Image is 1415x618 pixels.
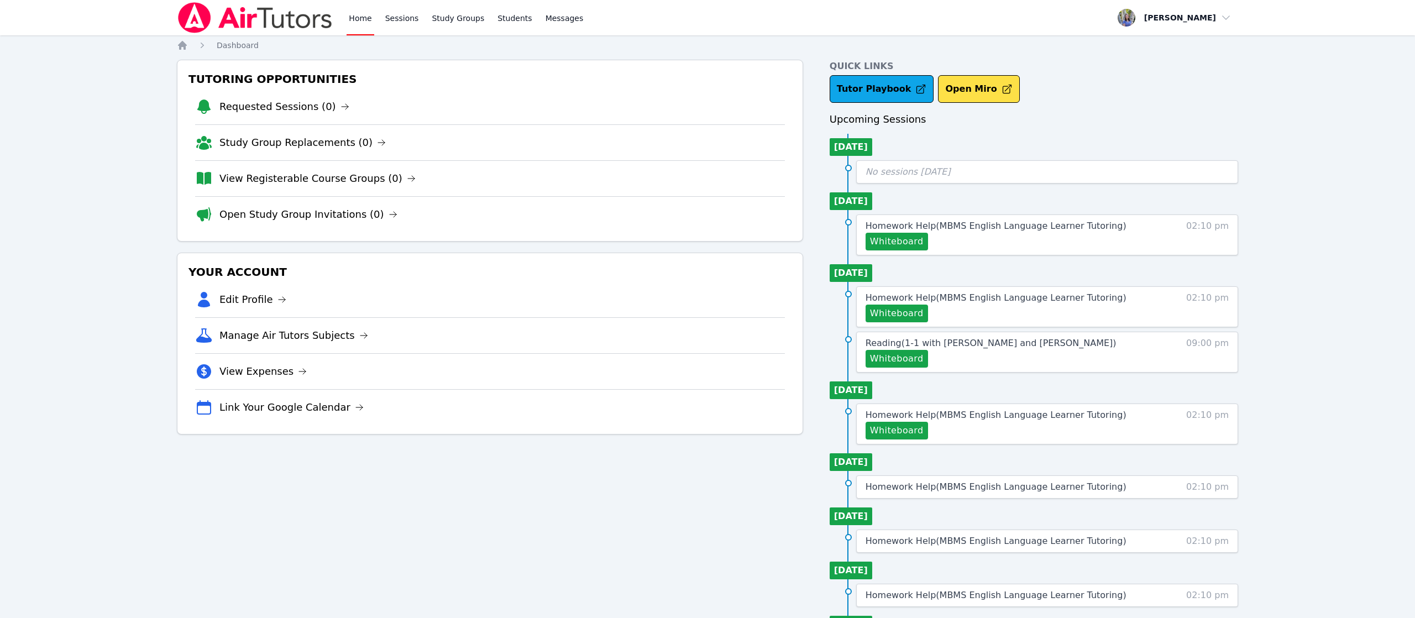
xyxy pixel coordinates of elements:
[217,40,259,51] a: Dashboard
[1186,535,1229,548] span: 02:10 pm
[866,292,1126,303] span: Homework Help ( MBMS English Language Learner Tutoring )
[219,400,364,415] a: Link Your Google Calendar
[866,233,928,250] button: Whiteboard
[866,590,1126,600] span: Homework Help ( MBMS English Language Learner Tutoring )
[866,166,951,177] span: No sessions [DATE]
[830,60,1238,73] h4: Quick Links
[830,112,1238,127] h3: Upcoming Sessions
[219,171,416,186] a: View Registerable Course Groups (0)
[177,2,333,33] img: Air Tutors
[866,422,928,439] button: Whiteboard
[866,480,1126,494] a: Homework Help(MBMS English Language Learner Tutoring)
[830,381,872,399] li: [DATE]
[830,562,872,579] li: [DATE]
[830,75,934,103] a: Tutor Playbook
[866,408,1126,422] a: Homework Help(MBMS English Language Learner Tutoring)
[219,292,286,307] a: Edit Profile
[866,337,1117,350] a: Reading(1-1 with [PERSON_NAME] and [PERSON_NAME])
[866,535,1126,548] a: Homework Help(MBMS English Language Learner Tutoring)
[866,219,1126,233] a: Homework Help(MBMS English Language Learner Tutoring)
[866,481,1126,492] span: Homework Help ( MBMS English Language Learner Tutoring )
[1186,408,1229,439] span: 02:10 pm
[938,75,1019,103] button: Open Miro
[866,536,1126,546] span: Homework Help ( MBMS English Language Learner Tutoring )
[830,453,872,471] li: [DATE]
[866,221,1126,231] span: Homework Help ( MBMS English Language Learner Tutoring )
[546,13,584,24] span: Messages
[866,410,1126,420] span: Homework Help ( MBMS English Language Learner Tutoring )
[866,350,928,368] button: Whiteboard
[830,264,872,282] li: [DATE]
[1186,219,1229,250] span: 02:10 pm
[866,291,1126,305] a: Homework Help(MBMS English Language Learner Tutoring)
[866,338,1117,348] span: Reading ( 1-1 with [PERSON_NAME] and [PERSON_NAME] )
[830,192,872,210] li: [DATE]
[1186,589,1229,602] span: 02:10 pm
[217,41,259,50] span: Dashboard
[1186,337,1229,368] span: 09:00 pm
[866,305,928,322] button: Whiteboard
[219,135,386,150] a: Study Group Replacements (0)
[219,207,397,222] a: Open Study Group Invitations (0)
[219,328,368,343] a: Manage Air Tutors Subjects
[830,138,872,156] li: [DATE]
[186,69,794,89] h3: Tutoring Opportunities
[1186,480,1229,494] span: 02:10 pm
[219,364,307,379] a: View Expenses
[830,507,872,525] li: [DATE]
[177,40,1238,51] nav: Breadcrumb
[1186,291,1229,322] span: 02:10 pm
[186,262,794,282] h3: Your Account
[866,589,1126,602] a: Homework Help(MBMS English Language Learner Tutoring)
[219,99,349,114] a: Requested Sessions (0)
